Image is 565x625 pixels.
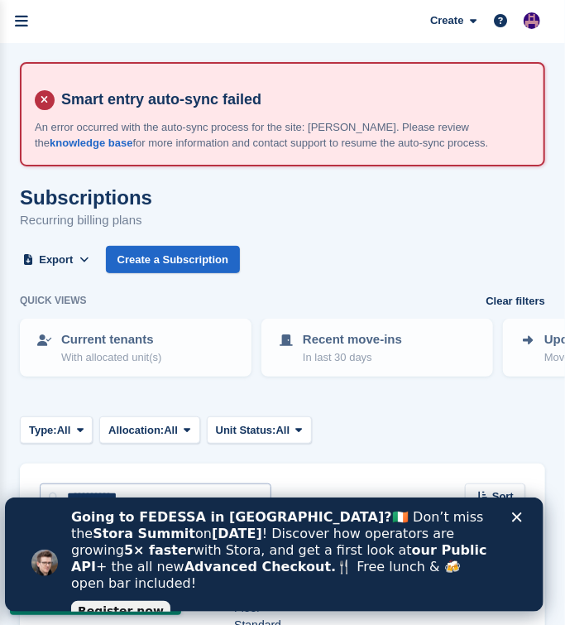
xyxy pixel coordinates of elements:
p: An error occurred with the auto-sync process for the site: [PERSON_NAME]. Please review the for m... [35,119,530,151]
span: Sort [492,488,514,505]
a: Current tenants With allocated unit(s) [22,320,250,375]
span: All [276,422,290,439]
span: Unit Status: [216,422,276,439]
span: All [164,422,178,439]
p: With allocated unit(s) [61,349,161,366]
span: Type: [29,422,57,439]
a: Recent move-ins In last 30 days [263,320,491,375]
a: knowledge base [50,137,132,149]
p: In last 30 days [303,349,402,366]
span: Create [430,12,463,29]
button: Allocation: All [99,416,200,444]
span: All [57,422,71,439]
p: Current tenants [61,330,161,349]
button: Type: All [20,416,93,444]
a: Clear filters [486,293,545,310]
span: Export [39,252,73,268]
p: Recent move-ins [303,330,402,349]
img: Camille [524,12,540,29]
iframe: Intercom live chat banner [5,498,543,612]
button: Unit Status: All [207,416,312,444]
h6: Quick views [20,293,87,308]
a: Create a Subscription [106,246,240,273]
button: Export [20,246,93,273]
h4: Smart entry auto-sync failed [55,90,530,109]
div: Close [507,15,524,25]
span: Allocation: [108,422,164,439]
p: Recurring billing plans [20,211,152,230]
a: Register now [66,103,165,123]
h1: Subscriptions [20,186,152,209]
